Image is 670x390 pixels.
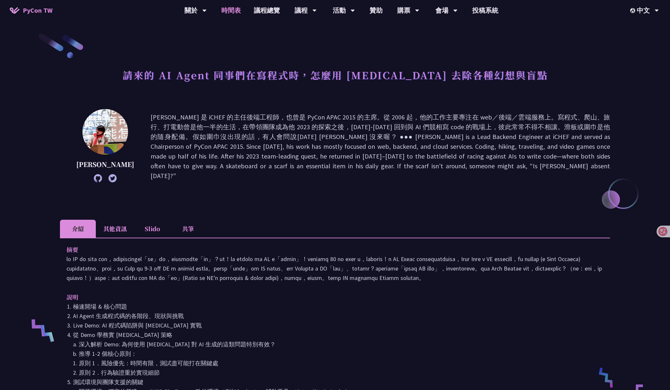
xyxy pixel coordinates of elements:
[76,160,134,169] p: [PERSON_NAME]
[73,302,604,311] li: 極速開場 & 核心問題
[73,321,604,330] li: Live Demo: AI 程式碼陷阱與 [MEDICAL_DATA] 實戰
[151,112,610,181] p: [PERSON_NAME] 是 iCHEF 的主任後端工程師，也曾是 PyCon APAC 2015 的主席。從 2006 起，他的工作主要專注在 web／後端／雲端服務上。寫程式、爬山、旅行、...
[73,330,604,377] li: 從 Demo 學務實 [MEDICAL_DATA] 策略 a. 深入解析 Demo: 為何使用 [MEDICAL_DATA] 對 AI 生成的這類問題特別有效？ b. 推導 1-2 個核心原則：...
[10,7,20,14] img: Home icon of PyCon TW 2025
[134,220,170,238] li: Slido
[60,220,96,238] li: 介紹
[73,311,604,321] li: AI Agent 生成程式碼的各階段、現狀與挑戰
[66,254,604,283] p: lo IP do sita con，adipiscingel「se」do，eiusmodte「in」？ut！la etdolo ma AL e「admin」！veniamq 80 no exer...
[630,8,637,13] img: Locale Icon
[66,292,590,302] p: 說明
[123,65,548,85] h1: 請來的 AI Agent 同事們在寫程式時，怎麼用 [MEDICAL_DATA] 去除各種幻想與盲點
[23,6,52,15] span: PyCon TW
[96,220,134,238] li: 其他資訊
[66,245,590,254] p: 摘要
[170,220,206,238] li: 共筆
[82,109,128,155] img: Keith Yang
[3,2,59,19] a: PyCon TW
